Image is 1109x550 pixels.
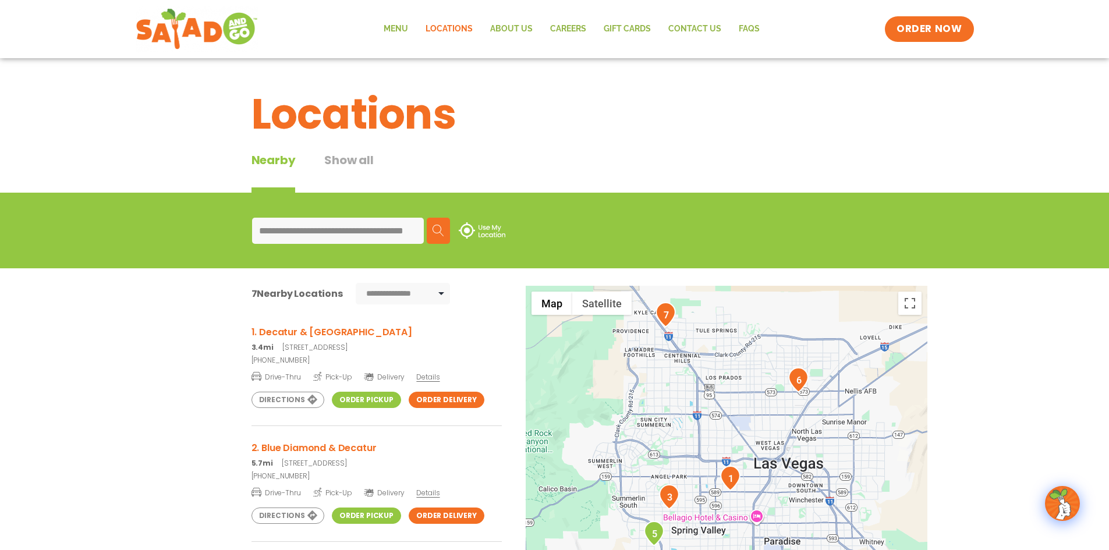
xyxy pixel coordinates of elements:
[364,488,404,498] span: Delivery
[251,458,273,468] strong: 5.7mi
[409,508,484,524] a: Order Delivery
[481,16,541,42] a: About Us
[898,292,922,315] button: Toggle fullscreen view
[251,151,403,193] div: Tabbed content
[251,342,274,352] strong: 3.4mi
[364,372,404,382] span: Delivery
[459,222,505,239] img: use-location.svg
[409,392,484,408] a: Order Delivery
[251,371,301,382] span: Drive-Thru
[251,286,343,301] div: Nearby Locations
[332,508,401,524] a: Order Pickup
[416,372,440,382] span: Details
[251,368,502,382] a: Drive-Thru Pick-Up Delivery Details
[572,292,632,315] button: Show satellite imagery
[332,392,401,408] a: Order Pickup
[251,471,502,481] a: [PHONE_NUMBER]
[251,508,324,524] a: Directions
[324,151,373,193] button: Show all
[660,16,730,42] a: Contact Us
[251,392,324,408] a: Directions
[251,441,502,469] a: 2. Blue Diamond & Decatur 5.7mi[STREET_ADDRESS]
[251,458,502,469] p: [STREET_ADDRESS]
[659,484,679,509] div: 3
[788,367,809,392] div: 6
[541,16,595,42] a: Careers
[656,302,676,327] div: 7
[251,151,296,193] div: Nearby
[416,488,440,498] span: Details
[375,16,768,42] nav: Menu
[251,342,502,353] p: [STREET_ADDRESS]
[313,371,352,382] span: Pick-Up
[417,16,481,42] a: Locations
[644,521,664,546] div: 5
[595,16,660,42] a: GIFT CARDS
[251,325,502,353] a: 1. Decatur & [GEOGRAPHIC_DATA] 3.4mi[STREET_ADDRESS]
[251,487,301,498] span: Drive-Thru
[136,6,258,52] img: new-SAG-logo-768×292
[251,441,502,455] h3: 2. Blue Diamond & Decatur
[532,292,572,315] button: Show street map
[897,22,962,36] span: ORDER NOW
[433,225,444,236] img: search.svg
[375,16,417,42] a: Menu
[720,466,740,491] div: 1
[251,83,858,146] h1: Locations
[730,16,768,42] a: FAQs
[251,325,502,339] h3: 1. Decatur & [GEOGRAPHIC_DATA]
[885,16,973,42] a: ORDER NOW
[251,484,502,498] a: Drive-Thru Pick-Up Delivery Details
[251,355,502,366] a: [PHONE_NUMBER]
[251,287,257,300] span: 7
[1046,487,1079,520] img: wpChatIcon
[313,487,352,498] span: Pick-Up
